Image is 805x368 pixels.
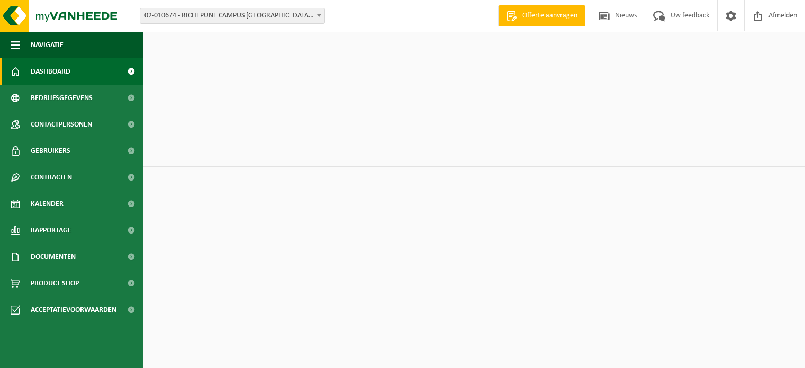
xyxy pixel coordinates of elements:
span: 02-010674 - RICHTPUNT CAMPUS ZOTTEGEM - ZOTTEGEM [140,8,325,24]
span: Documenten [31,244,76,270]
span: Dashboard [31,58,70,85]
span: Acceptatievoorwaarden [31,297,116,323]
span: Contracten [31,164,72,191]
span: 02-010674 - RICHTPUNT CAMPUS ZOTTEGEM - ZOTTEGEM [140,8,324,23]
span: Rapportage [31,217,71,244]
span: Kalender [31,191,64,217]
span: Contactpersonen [31,111,92,138]
span: Offerte aanvragen [520,11,580,21]
span: Navigatie [31,32,64,58]
span: Gebruikers [31,138,70,164]
span: Product Shop [31,270,79,297]
span: Bedrijfsgegevens [31,85,93,111]
a: Offerte aanvragen [498,5,585,26]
